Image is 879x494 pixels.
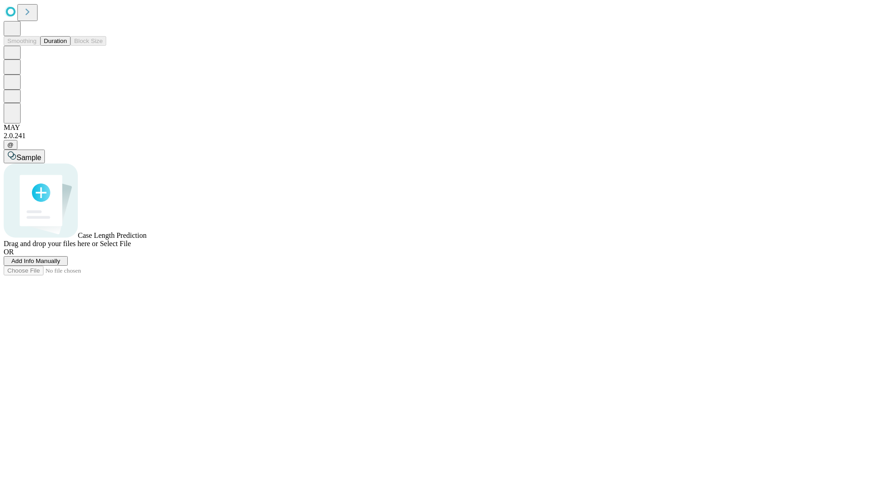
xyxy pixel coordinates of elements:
[4,256,68,266] button: Add Info Manually
[7,141,14,148] span: @
[78,231,146,239] span: Case Length Prediction
[11,258,60,264] span: Add Info Manually
[4,132,875,140] div: 2.0.241
[40,36,71,46] button: Duration
[4,248,14,256] span: OR
[4,240,98,247] span: Drag and drop your files here or
[100,240,131,247] span: Select File
[4,140,17,150] button: @
[4,150,45,163] button: Sample
[4,123,875,132] div: MAY
[4,36,40,46] button: Smoothing
[71,36,106,46] button: Block Size
[16,154,41,161] span: Sample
